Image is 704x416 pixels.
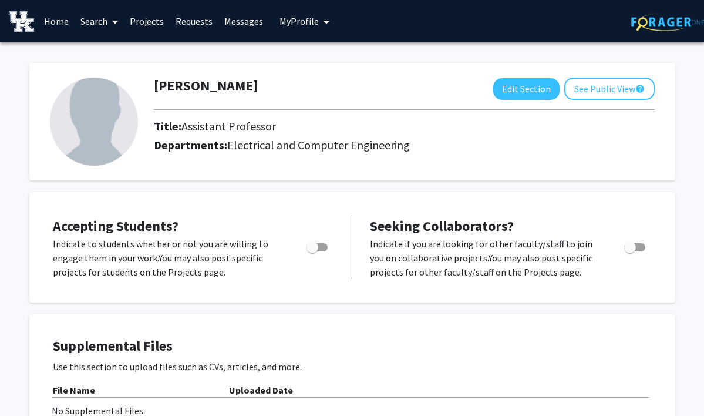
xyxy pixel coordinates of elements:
[229,384,293,396] b: Uploaded Date
[53,237,284,279] p: Indicate to students whether or not you are willing to engage them in your work. You may also pos...
[9,363,50,407] iframe: Chat
[53,360,652,374] p: Use this section to upload files such as CVs, articles, and more.
[370,217,514,235] span: Seeking Collaborators?
[154,119,276,133] h2: Title:
[9,11,34,32] img: University of Kentucky Logo
[181,119,276,133] span: Assistant Professor
[619,237,652,254] div: Toggle
[279,15,319,27] span: My Profile
[75,1,124,42] a: Search
[154,78,258,95] h1: [PERSON_NAME]
[53,384,95,396] b: File Name
[302,237,334,254] div: Toggle
[145,138,663,152] h2: Departments:
[53,217,178,235] span: Accepting Students?
[227,137,410,152] span: Electrical and Computer Engineering
[635,82,645,96] mat-icon: help
[370,237,602,279] p: Indicate if you are looking for other faculty/staff to join you on collaborative projects. You ma...
[218,1,269,42] a: Messages
[564,78,655,100] button: See Public View
[493,78,560,100] button: Edit Section
[124,1,170,42] a: Projects
[53,338,652,355] h4: Supplemental Files
[38,1,75,42] a: Home
[170,1,218,42] a: Requests
[50,78,138,166] img: Profile Picture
